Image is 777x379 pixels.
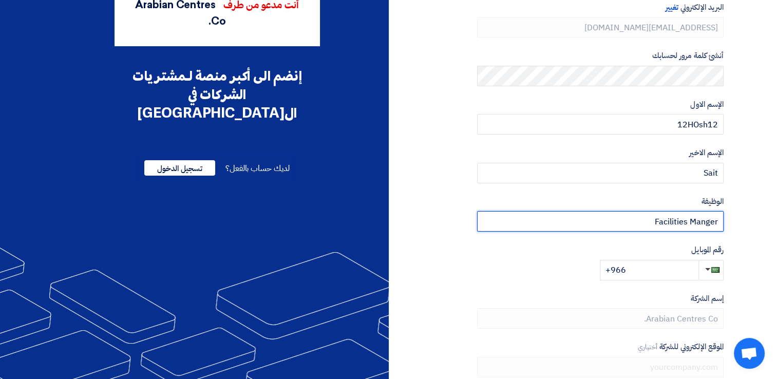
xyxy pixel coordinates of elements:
div: إنضم الى أكبر منصة لـمشتريات الشركات في ال[GEOGRAPHIC_DATA] [115,67,320,122]
span: تسجيل الدخول [144,160,215,176]
label: الوظيفة [477,196,724,207]
label: رقم الموبايل [477,244,724,256]
span: أختياري [638,342,657,352]
a: تسجيل الدخول [144,162,215,175]
input: أدخل الإسم الاخير ... [477,163,724,183]
input: أدخل الوظيفة ... [477,211,724,232]
input: أدخل بريد العمل الإلكتروني الخاص بك ... [477,17,724,37]
label: الإسم الاخير [477,147,724,159]
label: الموقع الإلكتروني للشركة [477,341,724,353]
a: Open chat [734,338,765,369]
input: أدخل رقم الموبايل ... [600,260,698,280]
span: أنت مدعو من طرف [223,1,299,11]
span: تغيير [666,2,678,13]
label: البريد الإلكتروني [477,2,724,13]
input: أدخل إسم الشركة ... [477,308,724,329]
input: yourcompany.com [477,357,724,377]
label: الإسم الاول [477,99,724,110]
input: أدخل الإسم الاول ... [477,114,724,135]
span: لديك حساب بالفعل؟ [225,162,290,175]
label: أنشئ كلمة مرور لحسابك [477,50,724,62]
label: إسم الشركة [477,293,724,305]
